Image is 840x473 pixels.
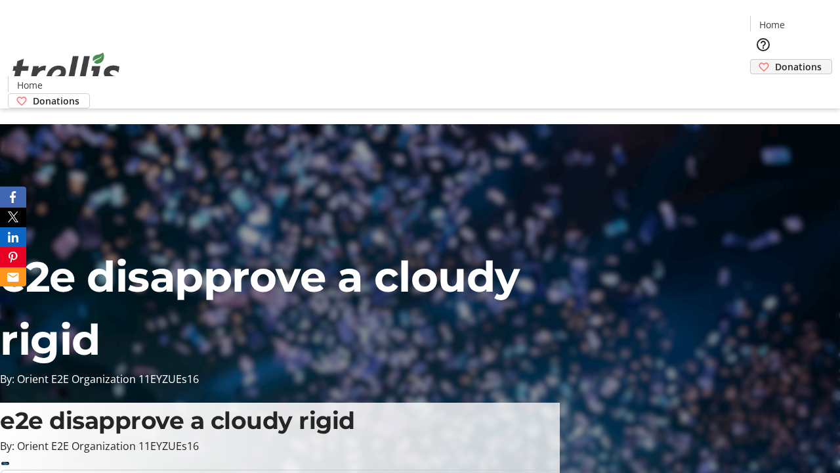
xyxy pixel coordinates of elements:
[8,93,90,108] a: Donations
[750,59,832,74] a: Donations
[8,38,125,104] img: Orient E2E Organization 11EYZUEs16's Logo
[750,74,776,101] button: Cart
[17,78,43,92] span: Home
[9,78,51,92] a: Home
[751,18,793,32] a: Home
[775,60,822,74] span: Donations
[759,18,785,32] span: Home
[750,32,776,58] button: Help
[33,94,79,108] span: Donations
